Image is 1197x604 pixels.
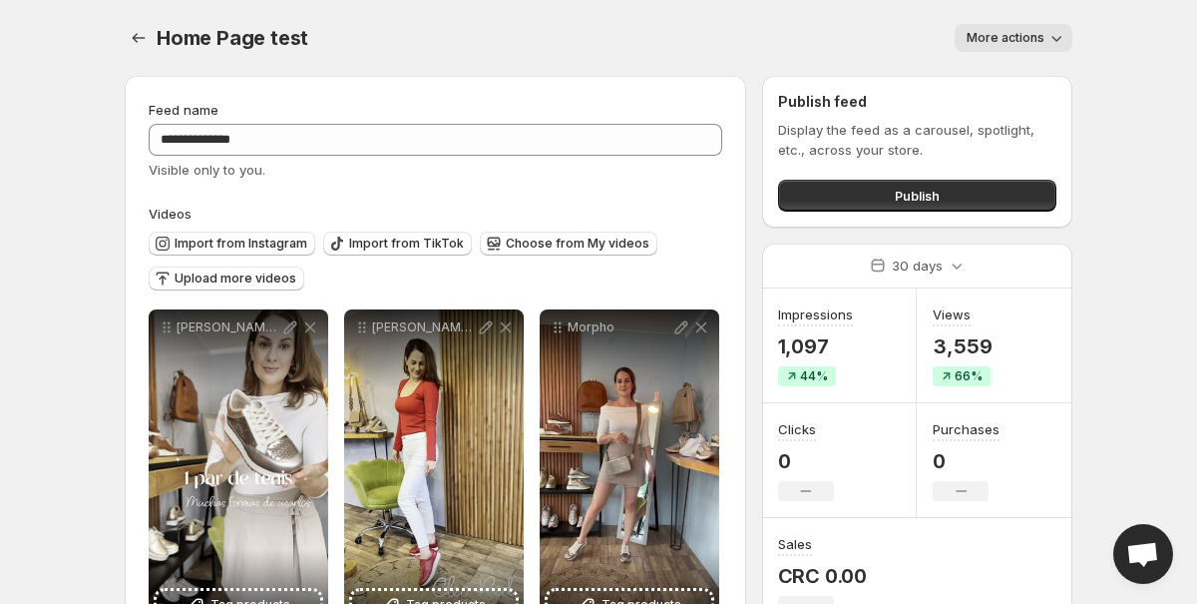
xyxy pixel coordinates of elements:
[778,120,1056,160] p: Display the feed as a carousel, spotlight, etc., across your store.
[967,30,1044,46] span: More actions
[177,319,280,335] p: [PERSON_NAME] Y ÓNIX
[1113,524,1173,584] div: Open chat
[149,162,265,178] span: Visible only to you.
[323,232,472,256] button: Import from TikTok
[778,419,816,439] h3: Clicks
[778,304,853,324] h3: Impressions
[149,267,304,291] button: Upload more videos
[349,236,464,252] span: Import from TikTok
[149,102,218,118] span: Feed name
[895,186,940,206] span: Publish
[372,319,476,335] p: [PERSON_NAME] INDIGO Y RED
[933,304,971,324] h3: Views
[175,271,296,287] span: Upload more videos
[955,368,983,384] span: 66%
[778,564,867,588] p: CRC 0.00
[125,24,153,52] button: Settings
[778,180,1056,212] button: Publish
[157,26,308,50] span: Home Page test
[506,236,649,252] span: Choose from My videos
[149,232,315,256] button: Import from Instagram
[800,368,828,384] span: 44%
[778,92,1056,112] h2: Publish feed
[933,334,992,358] p: 3,559
[568,319,671,335] p: Morpho
[955,24,1072,52] button: More actions
[933,449,999,473] p: 0
[149,206,192,222] span: Videos
[778,534,812,554] h3: Sales
[480,232,657,256] button: Choose from My videos
[933,419,999,439] h3: Purchases
[778,449,834,473] p: 0
[892,256,943,276] p: 30 days
[778,334,853,358] p: 1,097
[175,236,307,252] span: Import from Instagram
